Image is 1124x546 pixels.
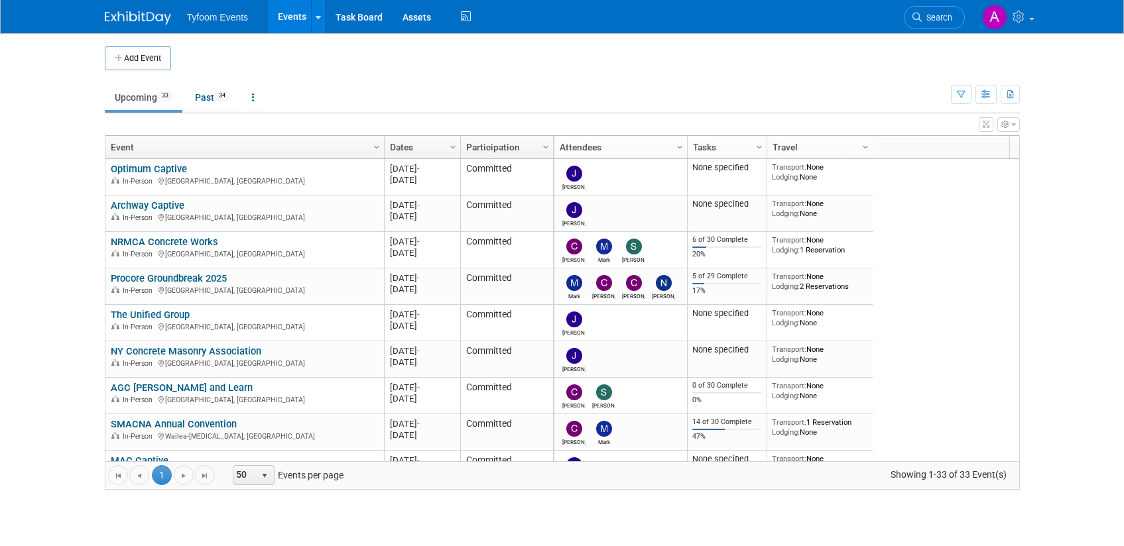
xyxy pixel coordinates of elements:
div: [GEOGRAPHIC_DATA], [GEOGRAPHIC_DATA] [111,284,378,296]
div: Corbin Nelson [592,291,615,300]
span: Column Settings [448,142,458,152]
span: - [417,346,420,356]
td: Committed [460,159,553,195]
div: 20% [692,250,761,259]
span: Go to the previous page [134,470,145,481]
span: Column Settings [540,142,551,152]
a: Go to the previous page [129,465,149,485]
div: None specified [692,162,761,173]
a: Participation [466,136,544,158]
span: - [417,164,420,174]
span: Tyfoom Events [187,12,249,23]
div: Corbin Nelson [562,400,586,409]
span: select [259,470,270,481]
td: Committed [460,451,553,487]
span: Lodging: [772,172,800,182]
a: Column Settings [538,136,553,156]
span: Transport: [772,454,806,463]
span: - [417,382,420,392]
span: Showing 1-33 of 33 Event(s) [878,465,1019,484]
div: 1 Reservation None [772,417,867,437]
img: Mark Nelson [596,239,612,254]
div: 14 of 30 Complete [692,417,761,427]
div: 47% [692,432,761,441]
span: In-Person [123,250,156,258]
a: Event [111,136,375,158]
span: - [417,309,420,319]
img: Corbin Nelson [566,239,582,254]
span: 34 [215,91,229,101]
div: Jason Cuskelly [562,327,586,336]
span: Go to the first page [113,470,123,481]
div: 6 of 30 Complete [692,235,761,245]
span: In-Person [123,286,156,295]
td: Committed [460,232,553,268]
a: Optimum Captive [111,163,187,175]
span: Column Settings [754,142,765,152]
img: Nathan Nelson [656,275,672,291]
div: Steve Davis [592,400,615,409]
div: None None [772,308,867,327]
a: Column Settings [858,136,873,156]
span: - [417,419,420,429]
div: [DATE] [390,345,454,356]
div: [GEOGRAPHIC_DATA], [GEOGRAPHIC_DATA] [111,394,378,405]
span: Go to the last page [200,470,210,481]
div: [DATE] [390,272,454,284]
span: In-Person [123,396,156,404]
span: Search [922,13,952,23]
div: [DATE] [390,429,454,441]
div: Chris Walker [622,291,645,300]
div: Steve Davis [622,254,645,263]
div: [DATE] [390,418,454,429]
a: Go to the last page [195,465,215,485]
td: Committed [460,195,553,232]
img: In-Person Event [111,250,119,256]
img: Corbin Nelson [596,275,612,291]
div: 5 of 29 Complete [692,272,761,281]
a: Column Settings [446,136,460,156]
div: None specified [692,345,761,355]
div: None specified [692,454,761,464]
div: [GEOGRAPHIC_DATA], [GEOGRAPHIC_DATA] [111,211,378,223]
span: Transport: [772,162,806,172]
div: Wailea-[MEDICAL_DATA], [GEOGRAPHIC_DATA] [111,430,378,441]
a: NRMCA Concrete Works [111,236,218,248]
a: Past34 [185,85,239,110]
a: Attendees [560,136,678,158]
img: Jason Cuskelly [566,348,582,364]
div: 0% [692,396,761,405]
span: - [417,455,420,465]
div: [DATE] [390,284,454,295]
div: [GEOGRAPHIC_DATA], [GEOGRAPHIC_DATA] [111,321,378,332]
img: Jason Cuskelly [566,457,582,473]
button: Add Event [105,46,171,70]
div: None None [772,345,867,364]
td: Committed [460,341,553,378]
div: [GEOGRAPHIC_DATA], [GEOGRAPHIC_DATA] [111,248,378,259]
div: [DATE] [390,382,454,393]
td: Committed [460,414,553,451]
span: Lodging: [772,427,800,437]
td: Committed [460,305,553,341]
a: MAC Captive [111,455,168,466]
div: Nathan Nelson [652,291,675,300]
span: Lodging: [772,391,800,400]
span: In-Person [123,359,156,368]
div: Chris Walker [562,437,586,445]
span: - [417,237,420,246]
div: Jason Cuskelly [562,182,586,190]
a: Search [904,6,965,29]
a: Archway Captive [111,199,184,211]
span: Lodging: [772,318,800,327]
img: Chris Walker [566,421,582,437]
a: The Unified Group [111,309,190,321]
span: Transport: [772,199,806,208]
div: [GEOGRAPHIC_DATA], [GEOGRAPHIC_DATA] [111,175,378,186]
div: [DATE] [390,455,454,466]
img: In-Person Event [111,177,119,184]
img: In-Person Event [111,359,119,366]
div: Mark Nelson [592,437,615,445]
div: [DATE] [390,393,454,404]
img: In-Person Event [111,286,119,293]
